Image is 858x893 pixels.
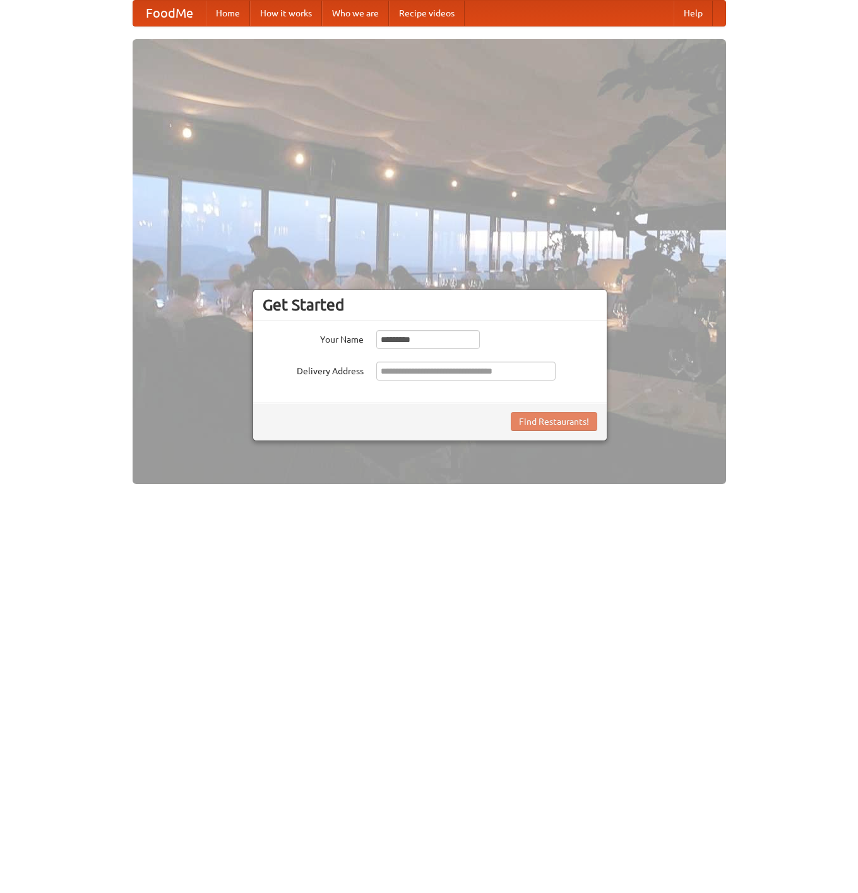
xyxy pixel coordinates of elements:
[250,1,322,26] a: How it works
[674,1,713,26] a: Help
[263,330,364,346] label: Your Name
[263,362,364,377] label: Delivery Address
[511,412,597,431] button: Find Restaurants!
[389,1,465,26] a: Recipe videos
[263,295,597,314] h3: Get Started
[322,1,389,26] a: Who we are
[206,1,250,26] a: Home
[133,1,206,26] a: FoodMe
